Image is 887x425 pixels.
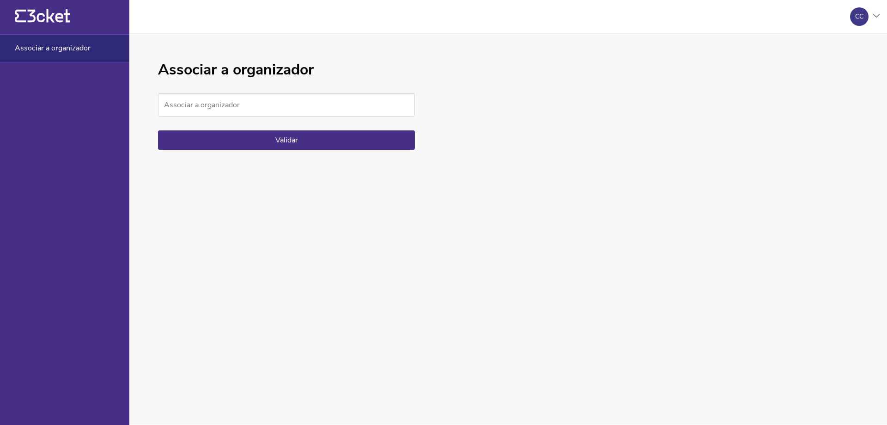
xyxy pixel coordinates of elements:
span: Associar a organizador [15,44,91,52]
a: {' '} [15,18,70,25]
h1: Associar a organizador [158,62,415,79]
g: {' '} [15,10,26,23]
button: Validar [158,130,415,150]
div: CC [855,13,863,20]
input: Associar a organizador [158,93,415,117]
